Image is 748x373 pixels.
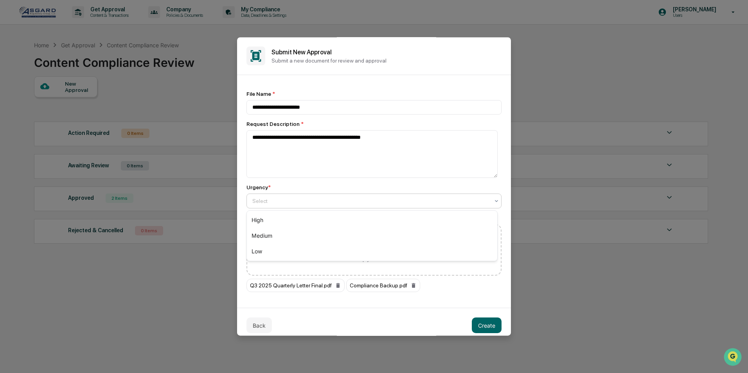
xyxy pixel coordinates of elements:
div: Urgency [246,184,271,190]
a: 🔎Data Lookup [5,110,52,124]
img: 1746055101610-c473b297-6a78-478c-a979-82029cc54cd1 [8,60,22,74]
div: Request Description [246,121,502,127]
p: How can we help? [8,16,142,29]
h2: Submit New Approval [272,48,502,56]
div: Compliance Backup.pdf [346,279,420,292]
button: Back [246,317,272,333]
div: Q3 2025 Quarterly Letter Final.pdf [246,279,345,292]
button: Create [472,317,502,333]
p: Submit a new document for review and approval [272,57,502,64]
button: Start new chat [133,62,142,72]
div: 🖐️ [8,99,14,106]
span: Preclearance [16,99,50,106]
div: 🔎 [8,114,14,120]
span: Pylon [78,133,95,138]
div: Low [247,244,497,259]
a: 🗄️Attestations [54,95,100,109]
div: We're available if you need us! [27,68,99,74]
span: Data Lookup [16,113,49,121]
a: Powered byPylon [55,132,95,138]
div: 🗄️ [57,99,63,106]
span: Attestations [65,99,97,106]
a: 🖐️Preclearance [5,95,54,109]
div: Medium [247,228,497,244]
div: High [247,212,497,228]
div: File Name [246,91,502,97]
iframe: Open customer support [723,347,744,368]
div: Start new chat [27,60,128,68]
